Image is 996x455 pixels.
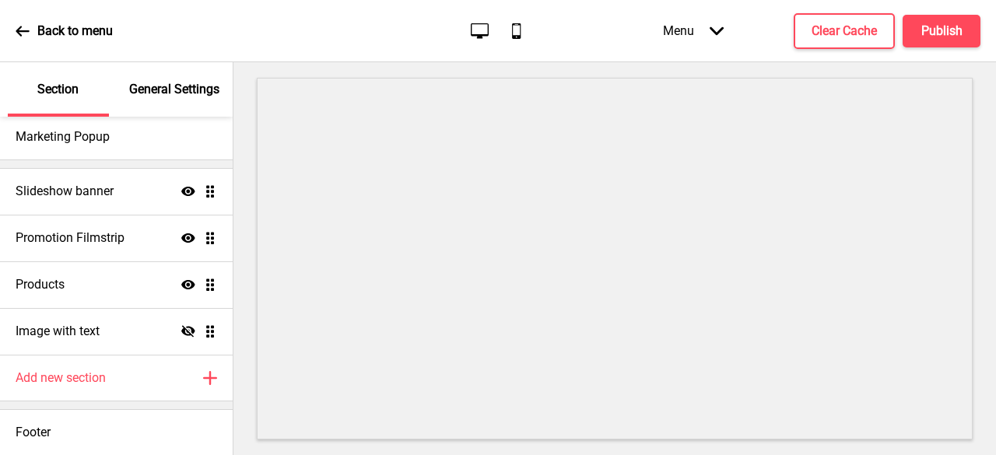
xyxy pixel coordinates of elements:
[16,229,124,247] h4: Promotion Filmstrip
[16,183,114,200] h4: Slideshow banner
[37,23,113,40] p: Back to menu
[647,8,739,54] div: Menu
[812,23,877,40] h4: Clear Cache
[16,128,110,145] h4: Marketing Popup
[921,23,963,40] h4: Publish
[129,81,219,98] p: General Settings
[16,276,65,293] h4: Products
[903,15,980,47] button: Publish
[37,81,79,98] p: Section
[16,10,113,52] a: Back to menu
[16,424,51,441] h4: Footer
[794,13,895,49] button: Clear Cache
[16,323,100,340] h4: Image with text
[16,369,106,387] h4: Add new section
